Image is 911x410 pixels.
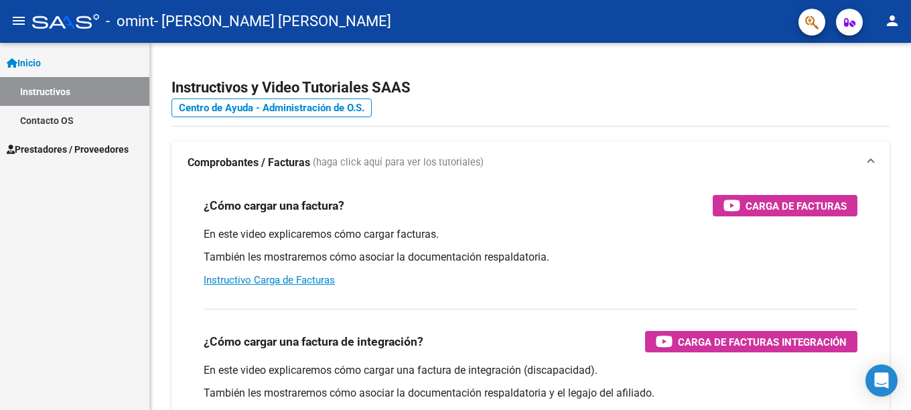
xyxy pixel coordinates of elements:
[746,198,847,214] span: Carga de Facturas
[884,13,900,29] mat-icon: person
[204,332,423,351] h3: ¿Cómo cargar una factura de integración?
[204,363,857,378] p: En este video explicaremos cómo cargar una factura de integración (discapacidad).
[188,155,310,170] strong: Comprobantes / Facturas
[865,364,898,397] div: Open Intercom Messenger
[204,227,857,242] p: En este video explicaremos cómo cargar facturas.
[7,142,129,157] span: Prestadores / Proveedores
[7,56,41,70] span: Inicio
[204,250,857,265] p: También les mostraremos cómo asociar la documentación respaldatoria.
[11,13,27,29] mat-icon: menu
[313,155,484,170] span: (haga click aquí para ver los tutoriales)
[645,331,857,352] button: Carga de Facturas Integración
[171,98,372,117] a: Centro de Ayuda - Administración de O.S.
[678,334,847,350] span: Carga de Facturas Integración
[154,7,391,36] span: - [PERSON_NAME] [PERSON_NAME]
[204,274,335,286] a: Instructivo Carga de Facturas
[204,386,857,401] p: También les mostraremos cómo asociar la documentación respaldatoria y el legajo del afiliado.
[106,7,154,36] span: - omint
[171,75,890,100] h2: Instructivos y Video Tutoriales SAAS
[713,195,857,216] button: Carga de Facturas
[204,196,344,215] h3: ¿Cómo cargar una factura?
[171,141,890,184] mat-expansion-panel-header: Comprobantes / Facturas (haga click aquí para ver los tutoriales)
